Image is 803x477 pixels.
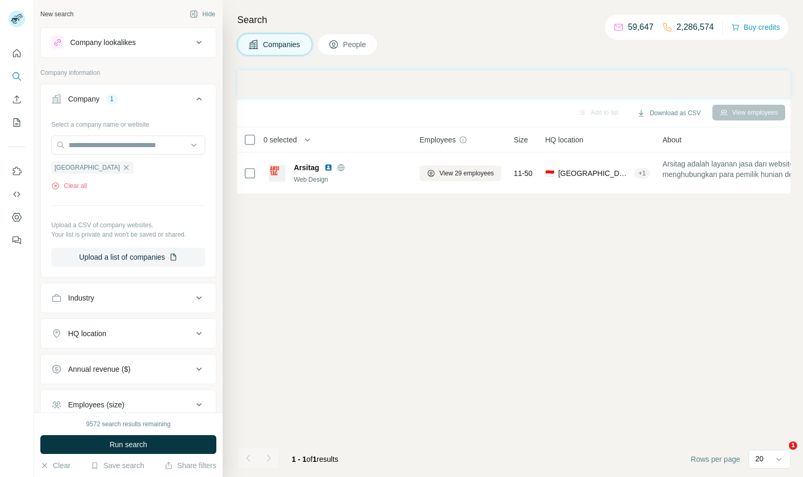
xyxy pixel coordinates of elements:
h4: Search [237,13,790,27]
p: Upload a CSV of company websites. [51,220,205,230]
button: Buy credits [731,20,780,35]
button: Search [8,67,25,86]
div: 1 [106,94,118,104]
div: Company lookalikes [70,37,136,48]
div: Employees (size) [68,400,124,410]
button: View 29 employees [420,165,501,181]
div: Web Design [294,175,407,184]
button: Enrich CSV [8,90,25,109]
div: Company [68,94,100,104]
p: Your list is private and won't be saved or shared. [51,230,205,239]
span: Employees [420,135,456,145]
span: 1 [789,441,797,450]
span: results [292,455,338,463]
button: Feedback [8,231,25,250]
button: Employees (size) [41,392,216,417]
p: Company information [40,68,216,77]
button: My lists [8,113,25,132]
span: About [663,135,682,145]
span: People [343,39,367,50]
div: Annual revenue ($) [68,364,130,374]
img: Logo of Arsitag [269,165,285,182]
iframe: Intercom live chat [767,441,793,467]
button: Company1 [41,86,216,116]
button: Run search [40,435,216,454]
iframe: Banner [237,70,790,98]
span: 1 [313,455,317,463]
span: Rows per page [691,454,740,464]
span: of [306,455,313,463]
span: 1 - 1 [292,455,306,463]
span: 11-50 [514,168,533,179]
button: Company lookalikes [41,30,216,55]
span: [GEOGRAPHIC_DATA] [54,163,120,172]
button: Quick start [8,44,25,63]
button: Use Surfe on LinkedIn [8,162,25,181]
button: Download as CSV [630,105,708,121]
div: HQ location [68,328,106,339]
div: Select a company name or website [51,116,205,129]
div: Industry [68,293,94,303]
p: 59,647 [628,21,654,34]
div: + 1 [634,169,650,178]
span: 0 selected [263,135,297,145]
button: Clear all [51,181,87,191]
span: View 29 employees [439,169,494,178]
span: 🇮🇩 [545,168,554,179]
span: Size [514,135,528,145]
img: LinkedIn logo [324,163,333,172]
button: Save search [91,460,144,471]
button: HQ location [41,321,216,346]
span: HQ location [545,135,584,145]
button: Dashboard [8,208,25,227]
p: 20 [755,453,764,464]
button: Upload a list of companies [51,248,205,267]
button: Annual revenue ($) [41,357,216,382]
button: Use Surfe API [8,185,25,204]
span: Companies [263,39,301,50]
span: [GEOGRAPHIC_DATA], [GEOGRAPHIC_DATA] [558,168,630,179]
span: Arsitag [294,162,319,173]
div: New search [40,9,73,19]
button: Hide [182,6,223,22]
span: Run search [109,439,147,450]
div: 9572 search results remaining [86,419,171,429]
button: Industry [41,285,216,310]
button: Clear [40,460,70,471]
p: 2,286,574 [677,21,714,34]
button: Share filters [164,460,216,471]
